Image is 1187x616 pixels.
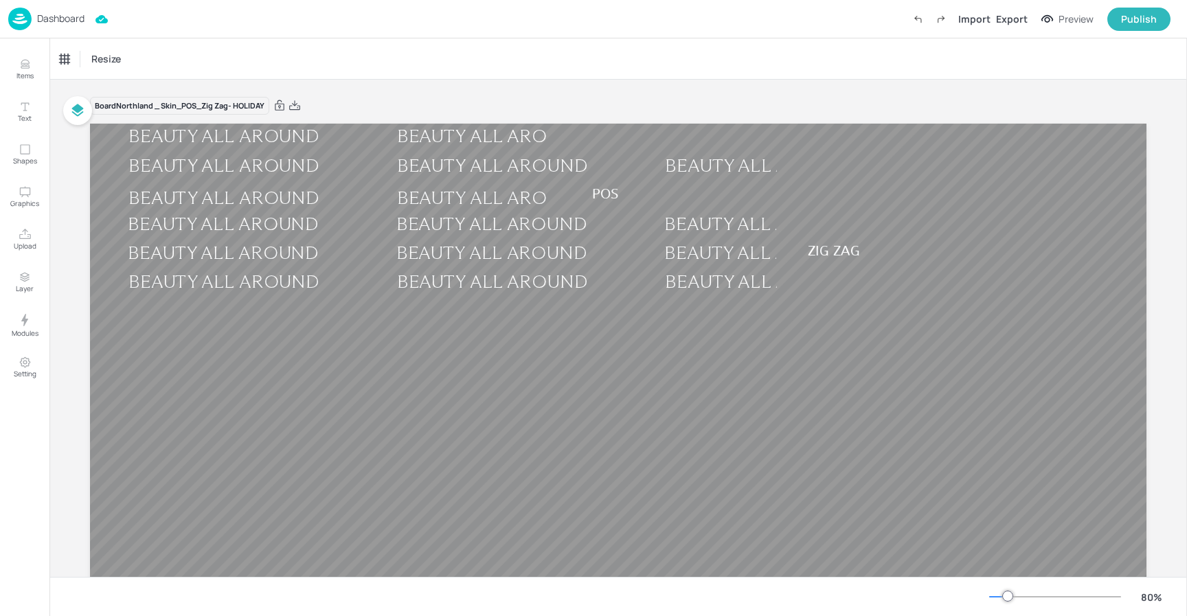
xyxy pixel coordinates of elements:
div: BEAUTY ALL AROUND [359,271,627,295]
div: Import [958,12,991,26]
div: Publish [1121,12,1157,27]
div: BEAUTY ALL AROUND [358,243,626,266]
p: Dashboard [37,14,84,23]
div: Board Northland _ Skin_POS_Zig Zag- HOLIDAY [90,97,269,115]
div: BEAUTY ALL AROUND [90,271,359,295]
div: BEAUTY ALL AROUND [90,187,359,211]
div: BEAUTY ALL AROUND [626,271,895,295]
span: ZIG ZAG [808,243,859,260]
div: BEAUTY ALL AROUND [90,155,359,179]
div: BEAUTY ALL AROUND [358,214,626,237]
div: BEAUTY ALL AROUND [89,243,358,266]
div: BEAUTY ALL AROUND [359,126,627,149]
div: BEAUTY ALL AROUND [626,243,894,266]
div: BEAUTY ALL AROUND [359,187,627,211]
img: logo-86c26b7e.jpg [8,8,32,30]
div: BEAUTY ALL AROUND [90,126,359,149]
div: BEAUTY ALL AROUND [89,214,358,237]
label: Undo (Ctrl + Z) [906,8,929,31]
div: BEAUTY ALL AROUND [626,214,894,237]
span: POS [592,186,618,203]
div: BEAUTY ALL AROUND [359,155,627,179]
div: Preview [1059,12,1094,27]
div: Export [996,12,1028,26]
button: Preview [1033,9,1102,30]
div: 80 % [1135,590,1168,604]
span: Resize [89,52,124,66]
button: Publish [1107,8,1171,31]
div: BEAUTY ALL AROUND [626,155,895,179]
label: Redo (Ctrl + Y) [929,8,953,31]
